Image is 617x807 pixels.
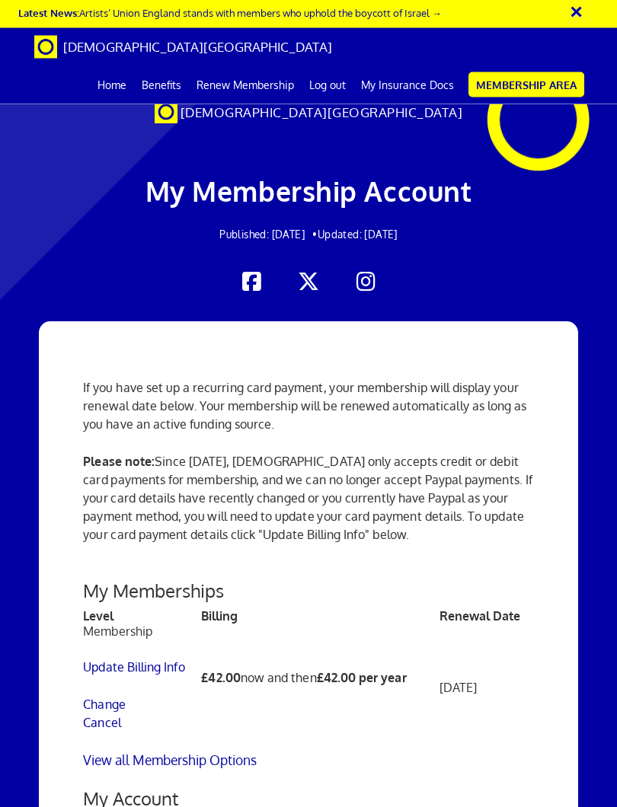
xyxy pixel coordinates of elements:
a: Home [90,66,134,104]
p: Since [DATE], [DEMOGRAPHIC_DATA] only accepts credit or debit card payments for membership, and w... [83,453,534,563]
td: Membership [83,624,201,751]
h3: My Memberships [83,582,534,601]
th: Billing [201,609,440,624]
strong: Please note: [83,455,155,470]
span: Published: [DATE] • [219,228,317,241]
a: Change [83,697,126,713]
a: Update Billing Info [83,660,184,675]
th: Level [83,609,201,624]
td: [DATE] [440,624,533,751]
strong: Latest News: [18,6,79,19]
th: Renewal Date [440,609,533,624]
a: Membership Area [468,72,584,97]
a: View all Membership Options [83,752,257,769]
span: [DEMOGRAPHIC_DATA][GEOGRAPHIC_DATA] [181,105,463,121]
a: My Insurance Docs [353,66,462,104]
a: Latest News:Artists’ Union England stands with members who uphold the boycott of Israel → [18,6,442,19]
p: If you have set up a recurring card payment, your membership will display your renewal date below... [83,379,534,434]
a: Brand [DEMOGRAPHIC_DATA][GEOGRAPHIC_DATA] [23,28,344,66]
h2: Updated: [DATE] [34,230,583,241]
a: Cancel [83,716,121,731]
p: now and then [201,669,440,687]
span: My Membership Account [145,174,472,209]
a: Renew Membership [189,66,302,104]
b: £42.00 [201,671,241,686]
a: Log out [302,66,353,104]
b: £42.00 per year [317,671,407,686]
a: Benefits [134,66,189,104]
span: [DEMOGRAPHIC_DATA][GEOGRAPHIC_DATA] [63,39,332,55]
